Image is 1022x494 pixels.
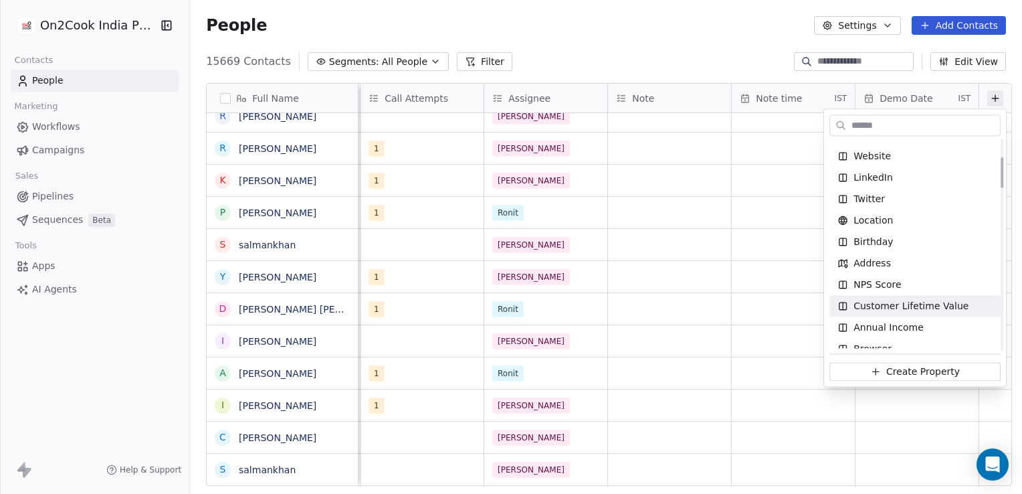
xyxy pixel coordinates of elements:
[853,235,893,248] span: Birthday
[829,362,1001,381] button: Create Property
[886,365,960,378] span: Create Property
[853,192,885,205] span: Twitter
[853,149,891,163] span: Website
[853,171,893,184] span: LinkedIn
[853,214,893,227] span: Location
[853,299,968,313] span: Customer Lifetime Value
[853,342,892,355] span: Browser
[853,321,924,334] span: Annual Income
[853,256,891,270] span: Address
[853,278,901,291] span: NPS Score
